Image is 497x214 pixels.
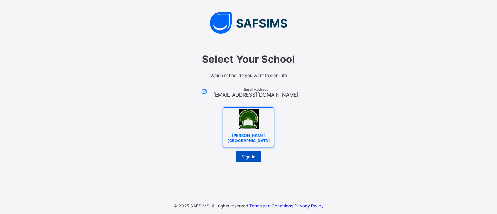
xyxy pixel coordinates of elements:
img: SAFSIMS Logo [139,12,358,34]
span: · [249,203,324,209]
a: Privacy Policy [294,203,324,209]
span: Sign In [242,154,255,160]
span: Which school do you want to sign into [147,73,350,78]
span: © 2025 SAFSIMS. All rights reserved. [174,203,249,209]
span: Select Your School [147,53,350,65]
span: [PERSON_NAME][GEOGRAPHIC_DATA] [226,131,272,145]
span: [EMAIL_ADDRESS][DOMAIN_NAME] [213,92,298,98]
span: Email Address [213,87,298,92]
img: Bethel Livingstone Academy [239,109,259,129]
a: Terms and Conditions [249,203,293,209]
